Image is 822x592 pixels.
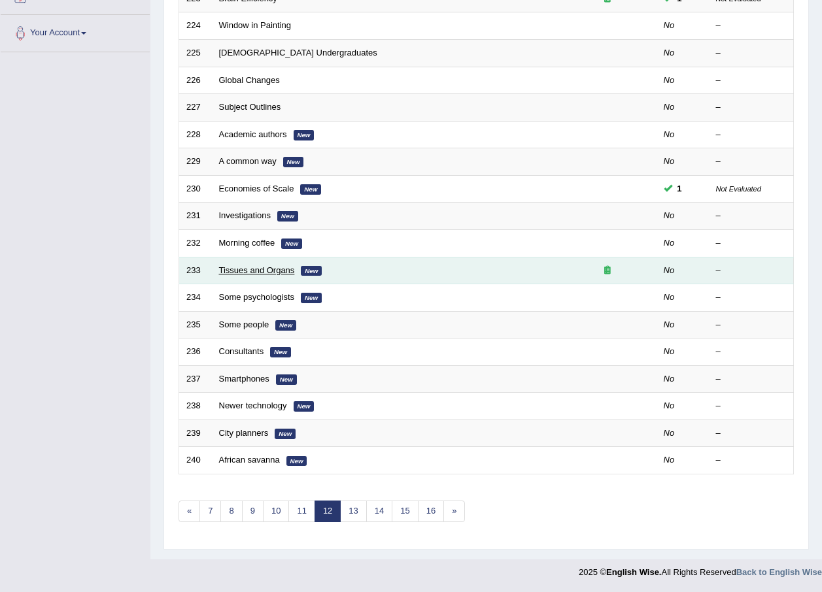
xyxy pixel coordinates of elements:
div: – [716,210,787,222]
div: – [716,129,787,141]
a: 8 [220,501,242,522]
a: Subject Outlines [219,102,281,112]
div: – [716,427,787,440]
a: Back to English Wise [736,567,822,577]
a: City planners [219,428,269,438]
small: Not Evaluated [716,185,761,193]
em: No [664,374,675,384]
em: New [294,401,315,412]
em: New [294,130,315,140]
a: Morning coffee [219,238,275,248]
em: New [283,157,304,167]
td: 237 [179,365,212,393]
a: Global Changes [219,75,280,85]
a: Consultants [219,346,264,356]
td: 236 [179,338,212,366]
div: – [716,373,787,386]
div: – [716,319,787,331]
a: Economies of Scale [219,184,294,193]
span: You can still take this question [672,182,687,195]
em: New [276,374,297,385]
a: 10 [263,501,289,522]
td: 224 [179,12,212,40]
div: 2025 © All Rights Reserved [579,559,822,578]
td: 238 [179,393,212,420]
div: – [716,156,787,168]
em: New [277,211,298,222]
a: African savanna [219,455,280,465]
em: New [270,347,291,357]
em: No [664,428,675,438]
div: Exam occurring question [566,265,649,277]
a: Newer technology [219,401,287,410]
em: New [286,456,307,467]
div: – [716,454,787,467]
a: 9 [242,501,264,522]
a: Some psychologists [219,292,295,302]
em: No [664,292,675,302]
em: No [664,265,675,275]
td: 226 [179,67,212,94]
a: 14 [366,501,392,522]
em: No [664,238,675,248]
em: New [275,320,296,331]
td: 240 [179,447,212,474]
td: 228 [179,121,212,148]
a: 11 [288,501,315,522]
a: Some people [219,320,269,329]
td: 230 [179,175,212,203]
em: No [664,102,675,112]
a: Window in Painting [219,20,292,30]
div: – [716,101,787,114]
em: No [664,20,675,30]
em: No [664,156,675,166]
a: 16 [418,501,444,522]
a: Investigations [219,210,271,220]
em: No [664,210,675,220]
em: No [664,455,675,465]
td: 225 [179,40,212,67]
div: – [716,47,787,59]
div: – [716,20,787,32]
td: 235 [179,311,212,338]
em: No [664,401,675,410]
td: 231 [179,203,212,230]
em: No [664,320,675,329]
a: » [443,501,465,522]
td: 232 [179,229,212,257]
td: 234 [179,284,212,312]
td: 233 [179,257,212,284]
a: Your Account [1,15,150,48]
em: No [664,75,675,85]
em: New [275,429,296,439]
a: 12 [315,501,341,522]
em: New [281,238,302,249]
a: « [179,501,200,522]
a: 13 [340,501,366,522]
em: No [664,346,675,356]
a: Tissues and Organs [219,265,295,275]
div: – [716,74,787,87]
strong: English Wise. [606,567,661,577]
div: – [716,346,787,358]
em: No [664,48,675,58]
div: – [716,265,787,277]
a: Academic authors [219,129,287,139]
em: New [301,266,322,276]
div: – [716,400,787,412]
a: [DEMOGRAPHIC_DATA] Undergraduates [219,48,377,58]
a: Smartphones [219,374,269,384]
em: New [300,184,321,195]
em: New [301,293,322,303]
a: A common way [219,156,277,166]
em: No [664,129,675,139]
td: 229 [179,148,212,176]
div: – [716,291,787,304]
div: – [716,237,787,250]
a: 7 [199,501,221,522]
a: 15 [392,501,418,522]
td: 227 [179,94,212,122]
td: 239 [179,419,212,447]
